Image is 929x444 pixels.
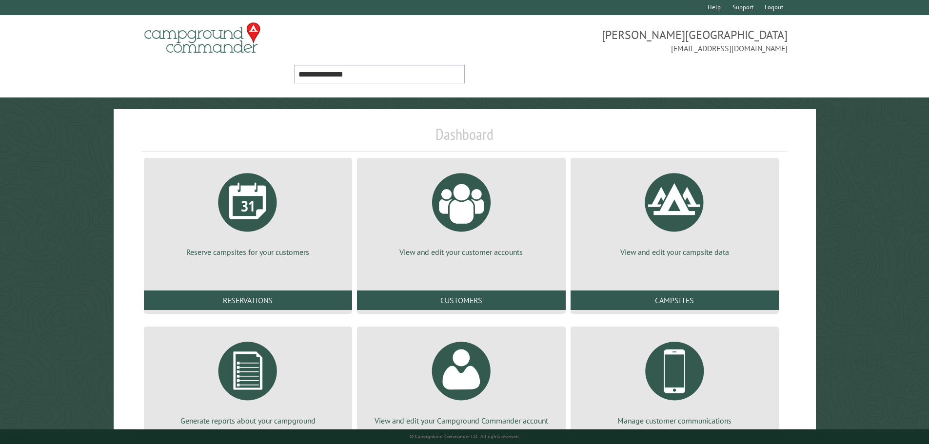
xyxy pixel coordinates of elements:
p: View and edit your customer accounts [369,247,553,257]
a: View and edit your customer accounts [369,166,553,257]
a: View and edit your campsite data [582,166,767,257]
h1: Dashboard [141,125,788,152]
p: Generate reports about your campground [156,415,340,426]
p: View and edit your Campground Commander account [369,415,553,426]
a: Reserve campsites for your customers [156,166,340,257]
a: View and edit your Campground Commander account [369,334,553,426]
a: Customers [357,290,565,310]
p: Manage customer communications [582,415,767,426]
small: © Campground Commander LLC. All rights reserved. [410,433,520,440]
a: Generate reports about your campground [156,334,340,426]
img: Campground Commander [141,19,263,57]
p: Reserve campsites for your customers [156,247,340,257]
a: Campsites [571,290,779,310]
span: [PERSON_NAME][GEOGRAPHIC_DATA] [EMAIL_ADDRESS][DOMAIN_NAME] [465,27,788,54]
p: View and edit your campsite data [582,247,767,257]
a: Reservations [144,290,352,310]
a: Manage customer communications [582,334,767,426]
